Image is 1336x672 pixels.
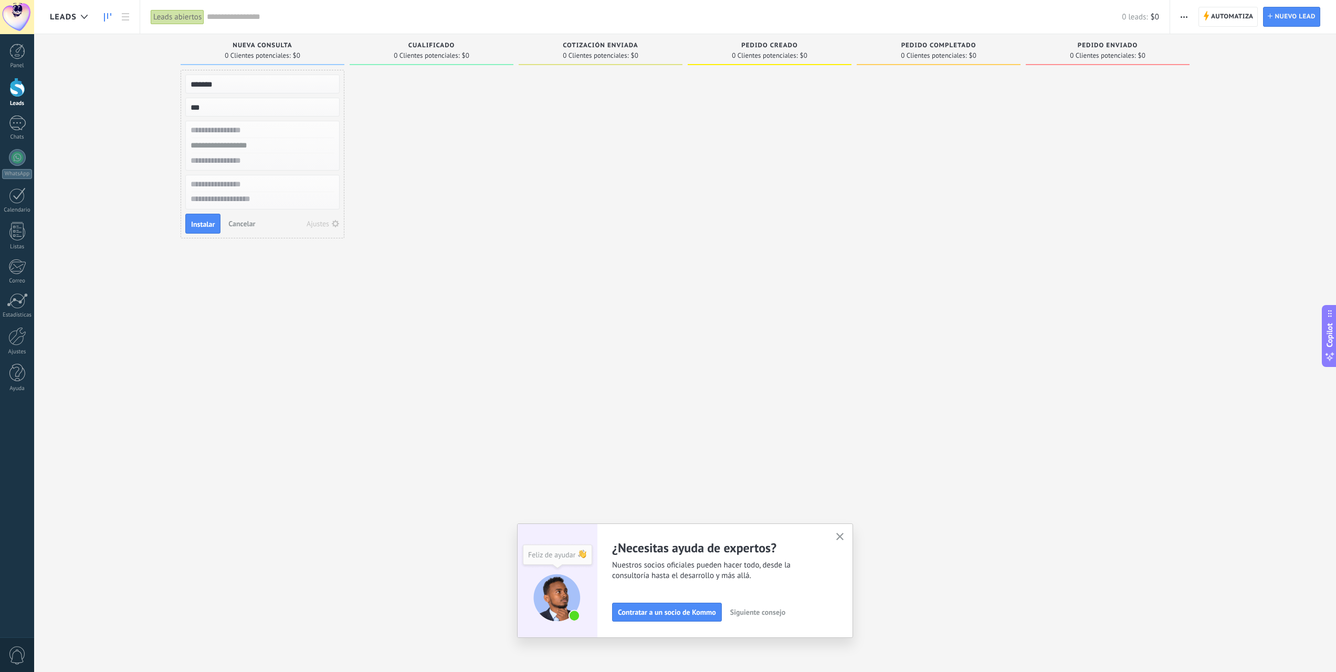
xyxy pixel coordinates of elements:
[462,52,469,59] span: $0
[2,278,33,285] div: Correo
[1324,323,1335,348] span: Copilot
[1176,7,1192,27] button: Más
[741,42,797,49] span: Pedido creado
[2,312,33,319] div: Estadísticas
[117,7,134,27] a: Lista
[2,207,33,214] div: Calendario
[355,42,508,51] div: Cualificado
[612,540,823,556] h2: ¿Necesitas ayuda de expertos?
[2,244,33,250] div: Listas
[1078,42,1138,49] span: Pedido enviado
[1122,12,1148,22] span: 0 leads:
[99,7,117,27] a: Leads
[2,62,33,69] div: Panel
[1263,7,1320,27] a: Nuevo lead
[186,42,339,51] div: Nueva consulta
[225,52,290,59] span: 0 Clientes potenciales:
[732,52,797,59] span: 0 Clientes potenciales:
[618,608,716,616] span: Contratar a un socio de Kommo
[563,42,638,49] span: Cotización enviada
[185,214,220,234] button: Instalar
[862,42,1015,51] div: Pedido completado
[293,52,300,59] span: $0
[228,219,255,228] span: Cancelar
[191,220,215,228] span: Instalar
[563,52,628,59] span: 0 Clientes potenciales:
[901,52,966,59] span: 0 Clientes potenciales:
[50,12,77,22] span: Leads
[224,216,259,232] button: Cancelar
[1151,12,1159,22] span: $0
[725,604,790,620] button: Siguiente consejo
[2,100,33,107] div: Leads
[524,42,677,51] div: Cotización enviada
[612,560,823,581] span: Nuestros socios oficiales pueden hacer todo, desde la consultoría hasta el desarrollo y más allá.
[2,385,33,392] div: Ayuda
[151,9,204,25] div: Leads abiertos
[307,220,329,227] div: Ajustes
[1211,7,1254,26] span: Automatiza
[612,603,722,622] button: Contratar a un socio de Kommo
[800,52,807,59] span: $0
[1070,52,1135,59] span: 0 Clientes potenciales:
[233,42,292,49] span: Nueva consulta
[2,134,33,141] div: Chats
[901,42,976,49] span: Pedido completado
[303,216,343,231] button: Ajustes
[693,42,846,51] div: Pedido creado
[969,52,976,59] span: $0
[730,608,785,616] span: Siguiente consejo
[1138,52,1145,59] span: $0
[2,349,33,355] div: Ajustes
[2,169,32,179] div: WhatsApp
[1031,42,1184,51] div: Pedido enviado
[1275,7,1316,26] span: Nuevo lead
[1198,7,1258,27] a: Automatiza
[394,52,459,59] span: 0 Clientes potenciales:
[631,52,638,59] span: $0
[408,42,455,49] span: Cualificado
